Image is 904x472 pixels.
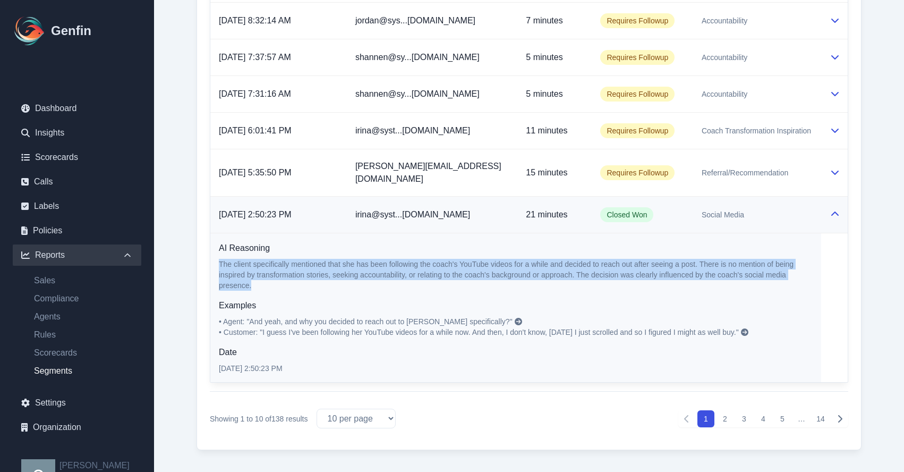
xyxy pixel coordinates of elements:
[678,410,848,427] nav: Pagination
[600,123,675,138] span: Requires Followup
[13,417,141,438] a: Organization
[600,87,675,102] span: Requires Followup
[25,292,141,305] a: Compliance
[355,126,470,135] a: irina@syst...[DOMAIN_NAME]
[13,196,141,217] a: Labels
[51,22,91,39] h1: Genfin
[219,317,513,326] span: • Agent: "And yeah, and why you decided to reach out to [PERSON_NAME] specifically?"
[355,53,480,62] a: shannen@sy...[DOMAIN_NAME]
[241,415,245,423] span: 1
[526,51,583,64] p: 5 minutes
[526,88,583,100] p: 5 minutes
[697,410,714,427] button: 1
[271,415,284,423] span: 138
[600,207,653,222] span: Closed Won
[702,15,747,26] span: Accountability
[25,328,141,341] a: Rules
[702,167,788,178] span: Referral/Recommendation
[702,52,747,63] span: Accountability
[219,363,813,374] p: [DATE] 2:50:23 PM
[600,165,675,180] span: Requires Followup
[355,162,501,183] a: [PERSON_NAME][EMAIL_ADDRESS][DOMAIN_NAME]
[702,89,747,99] span: Accountability
[600,13,675,28] span: Requires Followup
[355,210,470,219] a: irina@syst...[DOMAIN_NAME]
[13,245,141,266] div: Reports
[717,410,734,427] button: 2
[13,392,141,414] a: Settings
[219,53,291,62] a: [DATE] 7:37:57 AM
[219,242,813,255] h6: AI Reasoning
[13,122,141,144] a: Insights
[736,410,753,427] button: 3
[219,346,813,359] h6: Date
[793,410,810,427] span: …
[13,14,47,48] img: Logo
[219,89,291,98] a: [DATE] 7:31:16 AM
[355,16,475,25] a: jordan@sys...[DOMAIN_NAME]
[219,299,813,312] h6: Examples
[25,365,141,377] a: Segments
[219,126,292,135] a: [DATE] 6:01:41 PM
[25,310,141,323] a: Agents
[219,168,292,177] a: [DATE] 5:35:50 PM
[526,14,583,27] p: 7 minutes
[526,208,583,221] p: 21 minutes
[219,16,291,25] a: [DATE] 8:32:14 AM
[219,259,813,291] p: The client specifically mentioned that she has been following the coach's YouTube videos for a wh...
[600,50,675,65] span: Requires Followup
[526,124,583,137] p: 11 minutes
[13,147,141,168] a: Scorecards
[702,125,811,136] span: Coach Transformation Inspiration
[774,410,791,427] button: 5
[526,166,583,179] p: 15 minutes
[255,415,263,423] span: 10
[219,328,739,336] span: • Customer: "I guess I've been following her YouTube videos for a while now. And then, I don't kn...
[702,209,744,220] span: Social Media
[355,89,480,98] a: shannen@sy...[DOMAIN_NAME]
[812,410,829,427] button: 14
[25,274,141,287] a: Sales
[13,220,141,241] a: Policies
[25,347,141,359] a: Scorecards
[210,414,308,424] p: Showing to of results
[59,459,130,472] h2: [PERSON_NAME]
[219,210,292,219] a: [DATE] 2:50:23 PM
[13,171,141,192] a: Calls
[755,410,772,427] button: 4
[13,98,141,119] a: Dashboard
